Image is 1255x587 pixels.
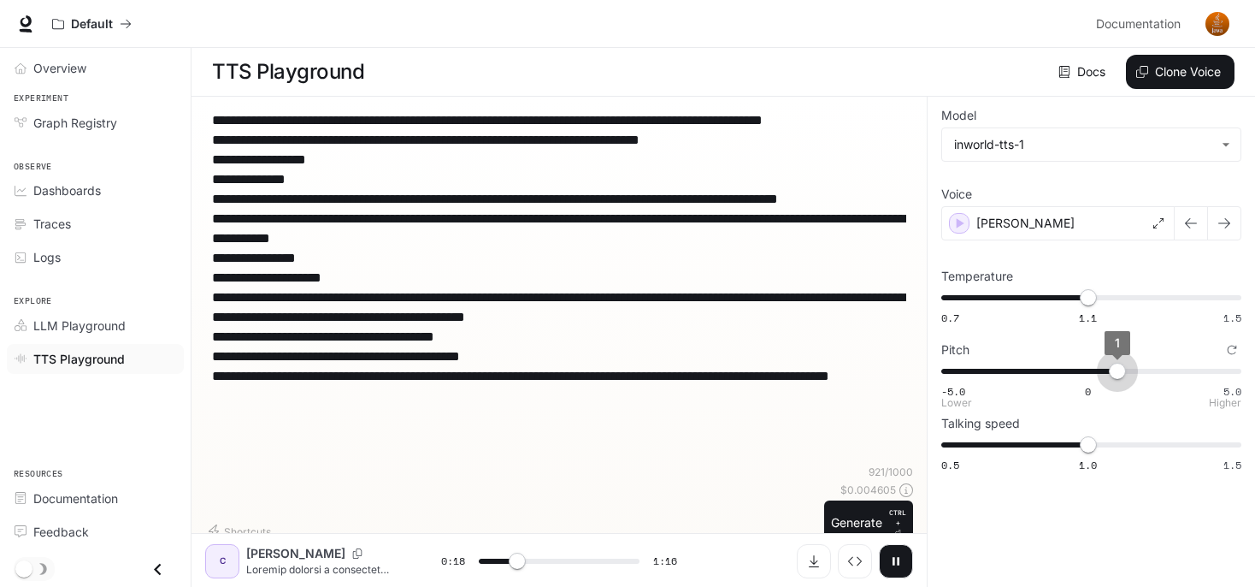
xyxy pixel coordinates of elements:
[7,311,184,341] a: LLM Playground
[33,59,86,77] span: Overview
[889,507,906,528] p: CTRL +
[653,553,677,570] span: 1:16
[7,108,184,138] a: Graph Registry
[954,136,1213,153] div: inworld-tts-1
[7,344,184,374] a: TTS Playground
[941,398,972,408] p: Lower
[941,344,969,356] p: Pitch
[941,311,959,325] span: 0.7
[138,552,177,587] button: Close drawer
[1079,311,1097,325] span: 1.1
[7,175,184,205] a: Dashboards
[246,545,345,562] p: [PERSON_NAME]
[838,544,872,578] button: Inspect
[246,562,400,577] p: Loremip dolorsi a consectet adipisci, elit se doeiusm tempor, inci ut laboreet d magna, a enimad ...
[941,110,976,122] p: Model
[44,7,139,41] button: All workspaces
[33,248,61,266] span: Logs
[941,270,1013,282] p: Temperature
[1223,311,1241,325] span: 1.5
[345,548,369,559] button: Copy Voice ID
[1085,384,1091,399] span: 0
[1223,384,1241,399] span: 5.0
[33,215,71,233] span: Traces
[33,489,118,507] span: Documentation
[212,55,364,89] h1: TTS Playground
[1209,398,1241,408] p: Higher
[7,209,184,239] a: Traces
[209,548,236,575] div: C
[889,507,906,538] p: ⏎
[33,523,89,541] span: Feedback
[797,544,831,578] button: Download audio
[1205,12,1229,36] img: User avatar
[1096,14,1181,35] span: Documentation
[942,128,1240,161] div: inworld-tts-1
[33,317,126,335] span: LLM Playground
[941,384,965,399] span: -5.0
[7,517,184,547] a: Feedback
[7,483,184,513] a: Documentation
[441,553,465,570] span: 0:18
[869,465,913,479] p: 921 / 1000
[1223,341,1241,359] button: Reset to default
[205,518,278,545] button: Shortcuts
[1079,458,1097,472] span: 1.0
[1089,7,1193,41] a: Documentation
[976,215,1075,232] p: [PERSON_NAME]
[33,114,117,132] span: Graph Registry
[1223,458,1241,472] span: 1.5
[15,559,32,578] span: Dark mode toggle
[941,188,972,200] p: Voice
[1055,55,1112,89] a: Docs
[7,53,184,83] a: Overview
[1126,55,1234,89] button: Clone Voice
[1200,7,1234,41] button: User avatar
[33,181,101,199] span: Dashboards
[824,501,913,545] button: GenerateCTRL +⏎
[71,17,113,32] p: Default
[1115,335,1120,350] span: 1
[33,350,125,368] span: TTS Playground
[7,242,184,272] a: Logs
[941,458,959,472] span: 0.5
[941,418,1020,430] p: Talking speed
[840,483,896,497] p: $ 0.004605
